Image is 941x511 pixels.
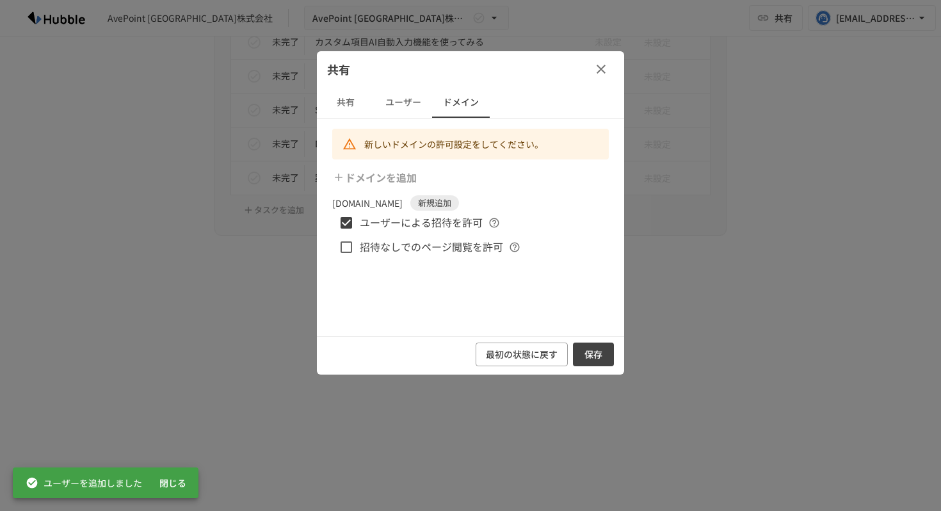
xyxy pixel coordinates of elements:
[26,471,142,494] div: ユーザーを追加しました
[364,133,543,156] div: 新しいドメインの許可設定をしてください。
[317,51,624,87] div: 共有
[317,87,374,118] button: 共有
[476,343,568,366] button: 最初の状態に戻す
[332,196,403,210] p: [DOMAIN_NAME]
[410,197,459,209] span: 新規追加
[152,471,193,495] button: 閉じる
[573,343,614,366] button: 保存
[432,87,490,118] button: ドメイン
[330,165,422,190] button: ドメインを追加
[360,215,483,231] span: ユーザーによる招待を許可
[374,87,432,118] button: ユーザー
[360,239,503,255] span: 招待なしでのページ閲覧を許可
